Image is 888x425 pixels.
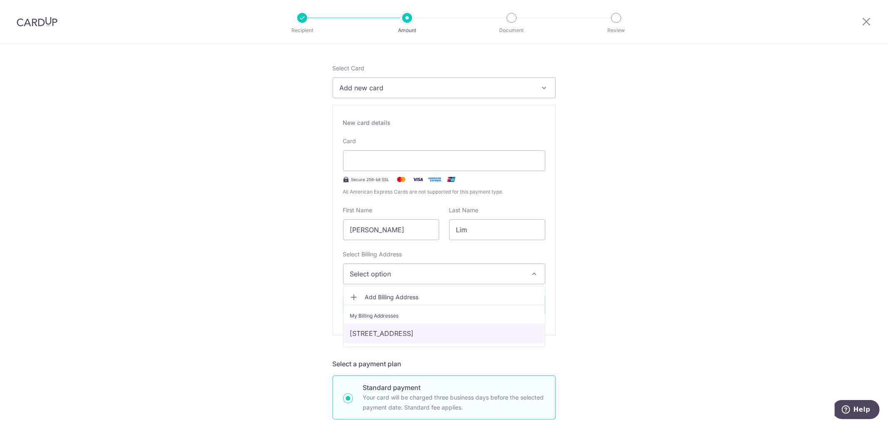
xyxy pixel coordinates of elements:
img: .alt.unionpay [443,174,460,184]
span: Secure 256-bit SSL [351,176,390,183]
label: Select Billing Address [343,250,402,258]
ul: Add new card [343,286,545,347]
img: Mastercard [393,174,410,184]
img: CardUp [17,17,57,27]
label: Card [343,137,356,145]
label: First Name [343,206,373,214]
span: Add Billing Address [365,293,538,301]
p: Review [585,26,647,35]
button: Add new card [333,77,556,98]
img: .alt.amex [426,174,443,184]
iframe: Opens a widget where you can find more information [835,400,880,421]
a: [STREET_ADDRESS] [343,323,545,343]
h5: Select a payment plan [333,359,556,369]
span: Select option [350,269,523,279]
span: My Billing Addresses [350,312,399,320]
p: Your card will be charged three business days before the selected payment date. Standard fee appl... [363,393,545,413]
p: Standard payment [363,383,545,393]
img: Visa [410,174,426,184]
button: Select option [343,263,545,284]
input: Cardholder First Name [343,219,439,240]
label: Last Name [449,206,479,214]
p: Document [481,26,542,35]
span: Add new card [340,83,534,93]
p: Recipient [271,26,333,35]
span: translation missing: en.payables.payment_networks.credit_card.summary.labels.select_card [333,65,365,72]
a: Add Billing Address [343,290,545,305]
div: New card details [343,119,545,127]
input: Cardholder Last Name [449,219,545,240]
span: All American Express Cards are not supported for this payment type. [343,188,545,196]
iframe: Secure card payment input frame [350,156,538,166]
p: Amount [376,26,438,35]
